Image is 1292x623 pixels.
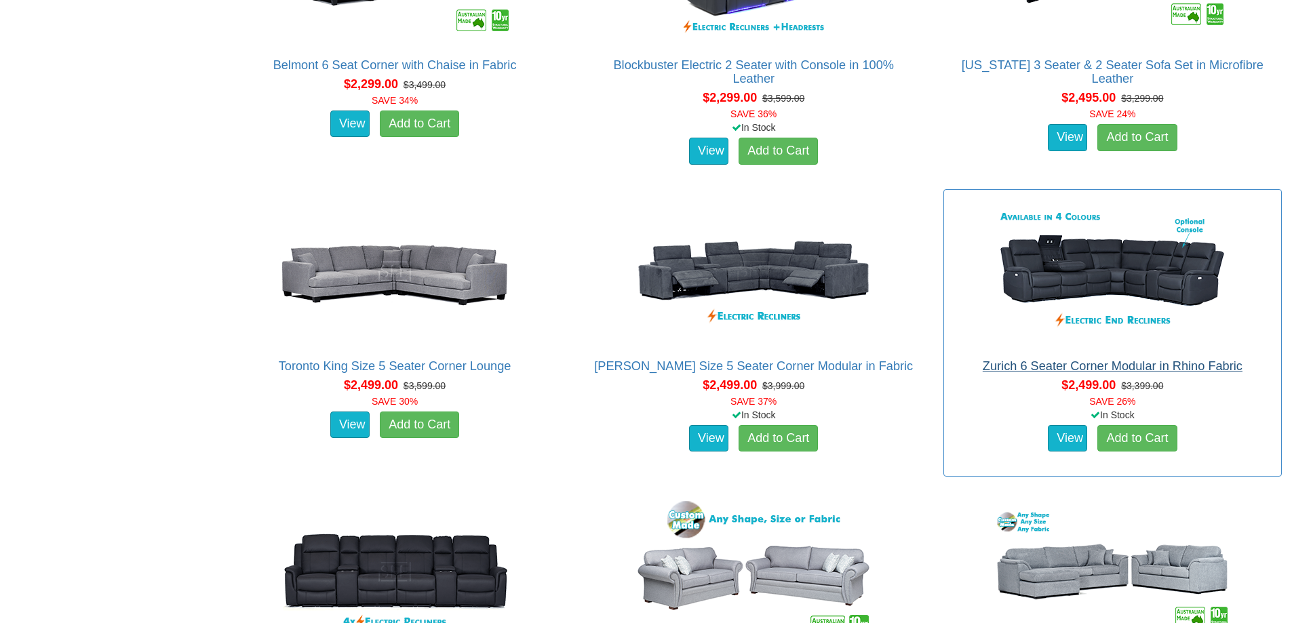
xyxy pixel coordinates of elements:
[631,197,876,346] img: Marlow King Size 5 Seater Corner Modular in Fabric
[372,396,418,407] font: SAVE 30%
[1048,124,1087,151] a: View
[941,408,1285,422] div: In Stock
[762,93,804,104] del: $3,599.00
[1089,108,1135,119] font: SAVE 24%
[344,77,398,91] span: $2,299.00
[330,110,370,138] a: View
[613,58,893,85] a: Blockbuster Electric 2 Seater with Console in 100% Leather
[730,396,777,407] font: SAVE 37%
[739,425,818,452] a: Add to Cart
[273,58,517,72] a: Belmont 6 Seat Corner with Chaise in Fabric
[380,110,459,138] a: Add to Cart
[739,138,818,165] a: Add to Cart
[990,197,1234,346] img: Zurich 6 Seater Corner Modular in Rhino Fabric
[1097,425,1177,452] a: Add to Cart
[1121,93,1163,104] del: $3,299.00
[703,91,757,104] span: $2,299.00
[582,121,926,134] div: In Stock
[279,359,511,373] a: Toronto King Size 5 Seater Corner Lounge
[703,378,757,392] span: $2,499.00
[962,58,1264,85] a: [US_STATE] 3 Seater & 2 Seater Sofa Set in Microfibre Leather
[273,197,517,346] img: Toronto King Size 5 Seater Corner Lounge
[372,95,418,106] font: SAVE 34%
[404,380,446,391] del: $3,599.00
[1121,380,1163,391] del: $3,399.00
[404,79,446,90] del: $3,499.00
[762,380,804,391] del: $3,999.00
[582,408,926,422] div: In Stock
[1061,378,1116,392] span: $2,499.00
[380,411,459,439] a: Add to Cart
[730,108,777,119] font: SAVE 36%
[1048,425,1087,452] a: View
[1089,396,1135,407] font: SAVE 26%
[689,425,728,452] a: View
[983,359,1242,373] a: Zurich 6 Seater Corner Modular in Rhino Fabric
[594,359,913,373] a: [PERSON_NAME] Size 5 Seater Corner Modular in Fabric
[330,411,370,439] a: View
[1061,91,1116,104] span: $2,495.00
[344,378,398,392] span: $2,499.00
[689,138,728,165] a: View
[1097,124,1177,151] a: Add to Cart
